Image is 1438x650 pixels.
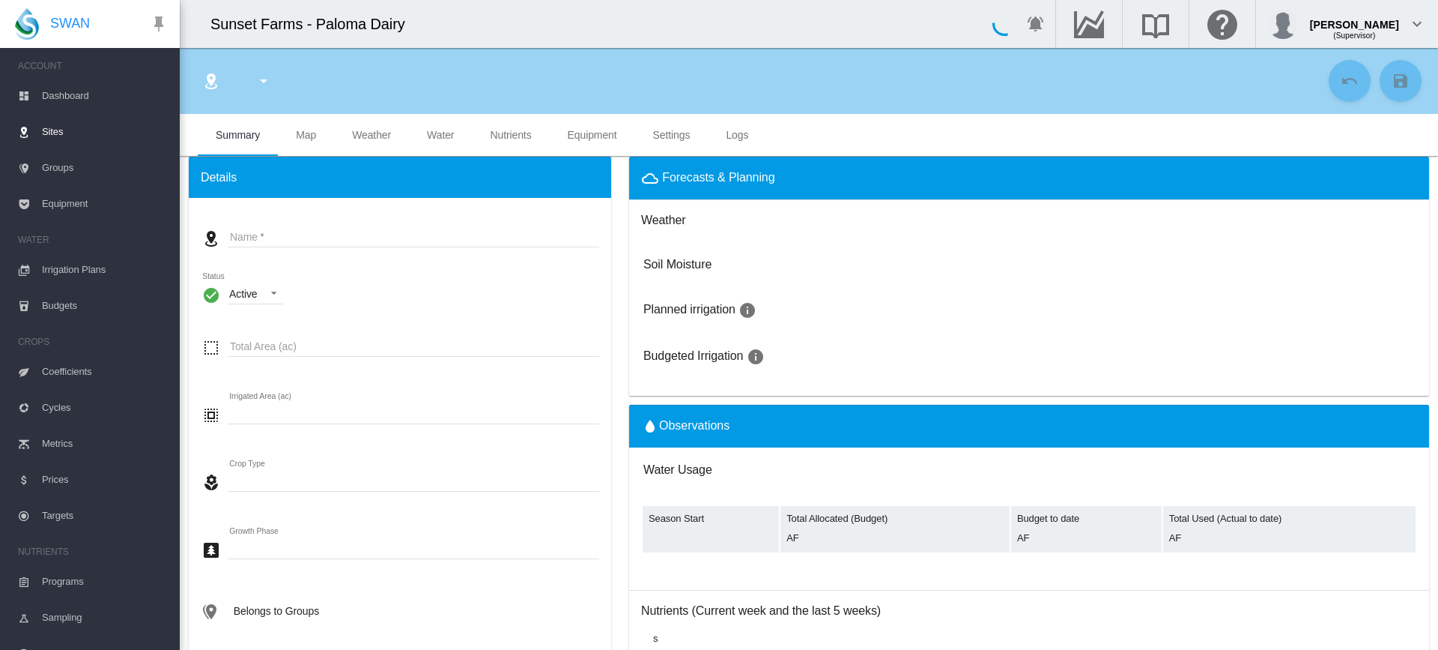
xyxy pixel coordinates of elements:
[427,129,454,141] span: Water
[255,72,273,90] md-icon: icon-menu-down
[202,72,220,90] md-icon: icon-map-marker-radius
[42,354,168,390] span: Coefficients
[50,14,90,33] span: SWAN
[216,129,260,141] span: Summary
[201,603,219,621] md-icon: icon-map-marker-multiple
[196,66,226,96] button: Click to go to list of Sites
[42,288,168,324] span: Budgets
[42,462,168,498] span: Prices
[210,13,419,34] div: Sunset Farms - Paloma Dairy
[202,286,220,304] i: Active
[738,301,756,319] md-icon: icon-information
[201,169,237,186] span: Details
[643,258,712,271] h3: Click to go to irrigation
[202,339,220,357] md-icon: icon-select
[641,418,659,436] md-icon: icon-water
[1333,31,1375,40] span: (Supervisor)
[780,506,1010,553] td: Total Allocated (Budget) AF
[228,282,283,304] md-select: Status : Active
[1392,72,1410,90] md-icon: icon-content-save
[643,348,1415,366] h3: Budgeted Irrigation
[1204,15,1240,33] md-icon: Click here for help
[653,129,691,141] span: Settings
[641,603,1429,619] h3: Nutrients (Current week and the last 5 weeks)
[42,600,168,636] span: Sampling
[18,228,168,252] span: WATER
[643,462,1311,478] h3: Water Usage
[1380,60,1422,102] button: Save Changes
[1138,15,1174,33] md-icon: Search the knowledge base
[42,390,168,426] span: Cycles
[352,129,391,141] span: Weather
[662,171,774,184] span: Forecasts & Planning
[1408,15,1426,33] md-icon: icon-chevron-down
[1329,60,1371,102] button: Cancel Changes
[202,541,220,559] md-icon: icon-pine-tree-box
[42,114,168,150] span: Sites
[42,426,168,462] span: Metrics
[42,150,168,186] span: Groups
[1021,9,1051,39] button: icon-bell-ring
[726,129,748,141] span: Logs
[641,418,729,436] button: icon-waterObservations
[641,169,659,187] md-icon: icon-weather-cloudy
[1341,72,1359,90] md-icon: icon-undo
[643,301,1415,319] h3: Planned irrigation
[42,252,168,288] span: Irrigation Plans
[1071,15,1107,33] md-icon: Go to the Data Hub
[42,78,168,114] span: Dashboard
[743,350,764,363] span: Days we are going to water
[747,348,765,366] md-icon: icon-information
[641,632,1417,646] div: s
[202,406,220,424] md-icon: icon-select-all
[15,8,39,40] img: SWAN-Landscape-Logo-Colour-drop.png
[1027,15,1045,33] md-icon: icon-bell-ring
[568,129,617,141] span: Equipment
[18,54,168,78] span: ACCOUNT
[296,129,316,141] span: Map
[42,498,168,534] span: Targets
[1268,9,1298,39] img: profile.jpg
[229,288,258,300] div: Active
[643,506,779,553] td: Season Start
[18,540,168,564] span: NUTRIENTS
[249,66,279,96] button: icon-menu-down
[18,330,168,354] span: CROPS
[234,605,319,617] span: Belongs to Groups
[42,186,168,222] span: Equipment
[42,564,168,600] span: Programs
[490,129,531,141] span: Nutrients
[735,304,756,316] span: Days we are going to water
[202,229,220,247] md-icon: icon-map-marker-radius
[641,419,729,432] span: Observations
[150,15,168,33] md-icon: icon-pin
[202,474,220,492] md-icon: icon-flower
[1163,506,1416,553] td: Total Used (Actual to date) AF
[641,212,685,229] h3: Weather
[1011,506,1162,553] td: Budget to date AF
[1310,11,1399,26] div: [PERSON_NAME]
